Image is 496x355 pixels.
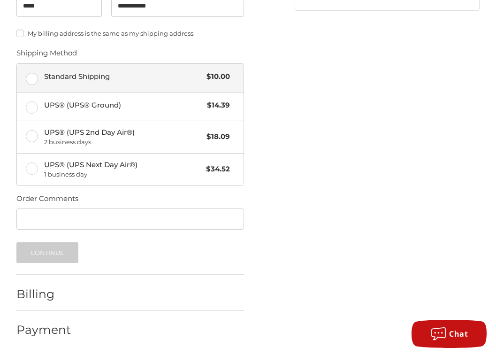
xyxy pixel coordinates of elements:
[44,100,202,111] span: UPS® (UPS® Ground)
[449,329,468,339] span: Chat
[44,71,202,82] span: Standard Shipping
[202,71,230,82] span: $10.00
[16,48,77,63] legend: Shipping Method
[44,127,202,147] span: UPS® (UPS 2nd Day Air®)
[412,320,487,348] button: Chat
[16,193,78,208] legend: Order Comments
[201,164,230,175] span: $34.52
[16,323,71,337] h2: Payment
[44,138,202,147] span: 2 business days
[202,131,230,142] span: $18.09
[16,287,71,301] h2: Billing
[44,160,201,179] span: UPS® (UPS Next Day Air®)
[16,30,244,37] label: My billing address is the same as my shipping address.
[202,100,230,111] span: $14.39
[16,242,79,263] button: Continue
[44,170,201,179] span: 1 business day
